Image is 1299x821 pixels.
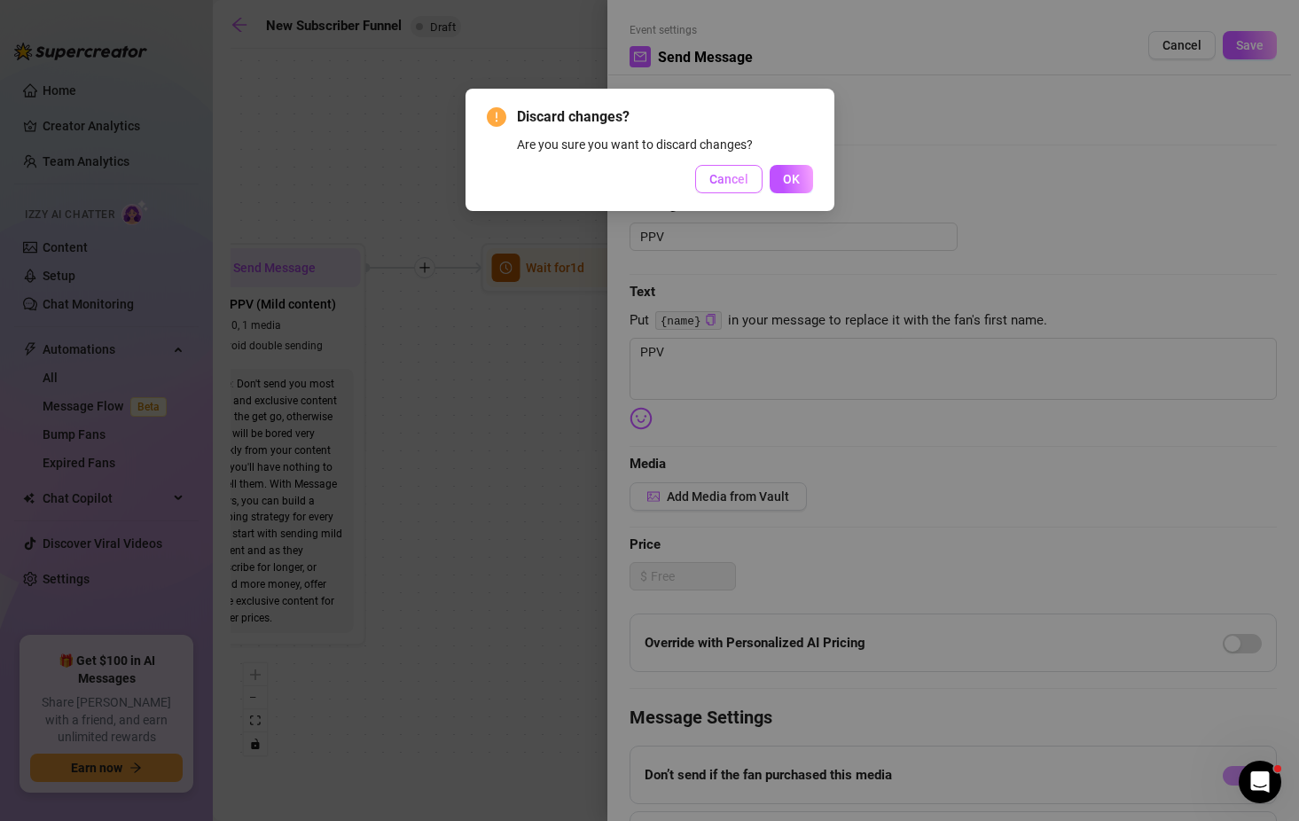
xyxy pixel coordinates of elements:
[487,107,506,127] span: exclamation-circle
[1239,761,1281,803] iframe: Intercom live chat
[783,172,800,186] span: OK
[695,165,763,193] button: Cancel
[517,106,813,128] span: Discard changes?
[709,172,748,186] span: Cancel
[517,135,813,154] div: Are you sure you want to discard changes?
[770,165,813,193] button: OK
